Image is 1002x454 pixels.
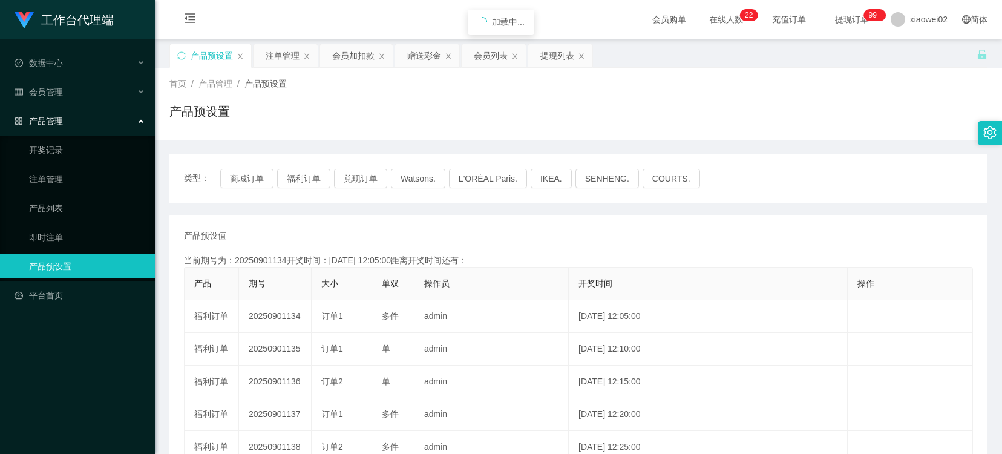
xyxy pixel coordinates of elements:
a: 注单管理 [29,167,145,191]
button: 兑现订单 [334,169,387,188]
i: 图标: appstore-o [15,117,23,125]
td: [DATE] 12:05:00 [569,300,848,333]
span: 订单1 [321,344,343,354]
i: 图标: close [578,53,585,60]
span: 单 [382,344,390,354]
button: 福利订单 [277,169,330,188]
td: [DATE] 12:10:00 [569,333,848,366]
td: [DATE] 12:20:00 [569,398,848,431]
span: 多件 [382,311,399,321]
i: 图标: setting [983,126,997,139]
span: 会员管理 [15,87,63,97]
i: 图标: close [445,53,452,60]
p: 2 [745,9,749,21]
i: 图标: unlock [977,49,987,60]
td: admin [414,333,569,366]
i: 图标: close [303,53,310,60]
h1: 产品预设置 [169,102,230,120]
span: 产品预设置 [244,79,287,88]
button: 商城订单 [220,169,273,188]
span: / [191,79,194,88]
div: 产品预设置 [191,44,233,67]
span: 操作员 [424,278,450,288]
td: admin [414,300,569,333]
span: 产品管理 [198,79,232,88]
img: logo.9652507e.png [15,12,34,29]
i: 图标: close [378,53,385,60]
span: 数据中心 [15,58,63,68]
i: 图标: sync [177,51,186,60]
span: 产品预设值 [184,229,226,242]
span: 首页 [169,79,186,88]
span: 多件 [382,442,399,452]
i: 图标: global [962,15,971,24]
span: 类型： [184,169,220,188]
td: 福利订单 [185,300,239,333]
span: 订单1 [321,311,343,321]
span: 多件 [382,409,399,419]
td: 20250901137 [239,398,312,431]
i: 图标: close [237,53,244,60]
span: / [237,79,240,88]
span: 加载中... [492,17,525,27]
i: 图标: table [15,88,23,96]
div: 提现列表 [540,44,574,67]
button: L'ORÉAL Paris. [449,169,527,188]
div: 当前期号为：20250901134开奖时间：[DATE] 12:05:00距离开奖时间还有： [184,254,973,267]
span: 操作 [857,278,874,288]
span: 期号 [249,278,266,288]
a: 产品预设置 [29,254,145,278]
i: 图标: close [511,53,519,60]
span: 大小 [321,278,338,288]
a: 产品列表 [29,196,145,220]
span: 产品 [194,278,211,288]
span: 单双 [382,278,399,288]
a: 开奖记录 [29,138,145,162]
td: 福利订单 [185,398,239,431]
span: 提现订单 [829,15,875,24]
a: 工作台代理端 [15,15,114,24]
button: SENHENG. [575,169,639,188]
span: 订单1 [321,409,343,419]
td: 20250901135 [239,333,312,366]
h1: 工作台代理端 [41,1,114,39]
div: 注单管理 [266,44,300,67]
td: [DATE] 12:15:00 [569,366,848,398]
span: 订单2 [321,377,343,386]
sup: 1043 [864,9,886,21]
td: admin [414,366,569,398]
button: IKEA. [531,169,572,188]
td: 20250901134 [239,300,312,333]
div: 会员加扣款 [332,44,375,67]
span: 产品管理 [15,116,63,126]
i: icon: loading [477,17,487,27]
span: 在线人数 [703,15,749,24]
span: 开奖时间 [578,278,612,288]
sup: 22 [740,9,758,21]
span: 单 [382,377,390,386]
td: admin [414,398,569,431]
div: 会员列表 [474,44,508,67]
a: 即时注单 [29,225,145,249]
a: 图标: dashboard平台首页 [15,283,145,308]
p: 2 [749,9,753,21]
td: 福利订单 [185,366,239,398]
button: Watsons. [391,169,445,188]
i: 图标: check-circle-o [15,59,23,67]
i: 图标: menu-fold [169,1,211,39]
span: 充值订单 [766,15,812,24]
td: 福利订单 [185,333,239,366]
div: 赠送彩金 [407,44,441,67]
span: 订单2 [321,442,343,452]
td: 20250901136 [239,366,312,398]
button: COURTS. [643,169,700,188]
